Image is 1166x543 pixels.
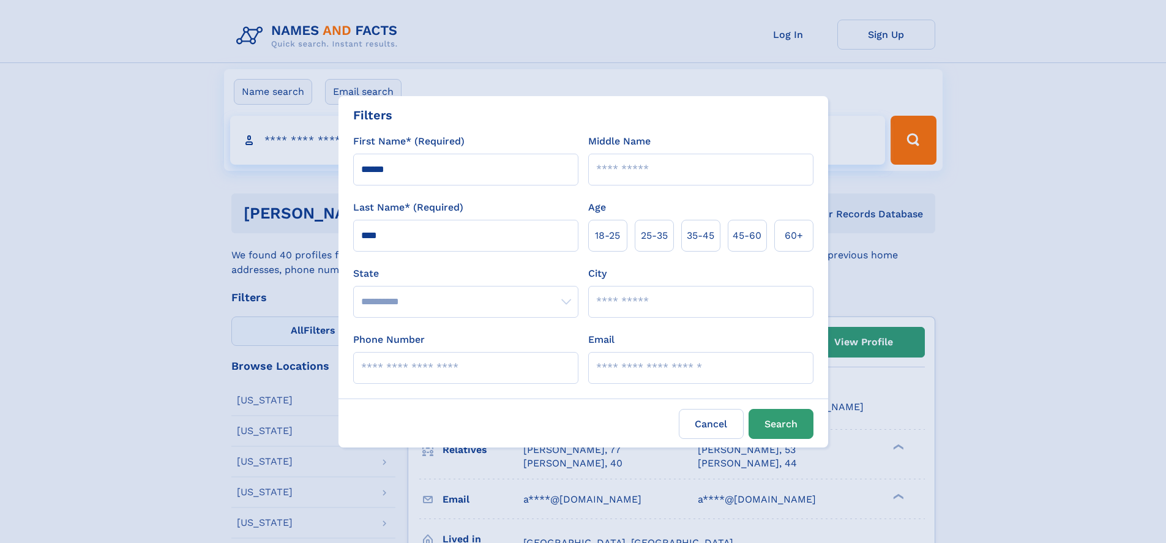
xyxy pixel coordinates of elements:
div: Filters [353,106,392,124]
button: Search [749,409,813,439]
label: Middle Name [588,134,651,149]
label: First Name* (Required) [353,134,465,149]
label: Email [588,332,615,347]
label: Cancel [679,409,744,439]
span: 25‑35 [641,228,668,243]
label: Phone Number [353,332,425,347]
label: Last Name* (Required) [353,200,463,215]
span: 60+ [785,228,803,243]
label: City [588,266,607,281]
label: State [353,266,578,281]
span: 35‑45 [687,228,714,243]
span: 18‑25 [595,228,620,243]
span: 45‑60 [733,228,761,243]
label: Age [588,200,606,215]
